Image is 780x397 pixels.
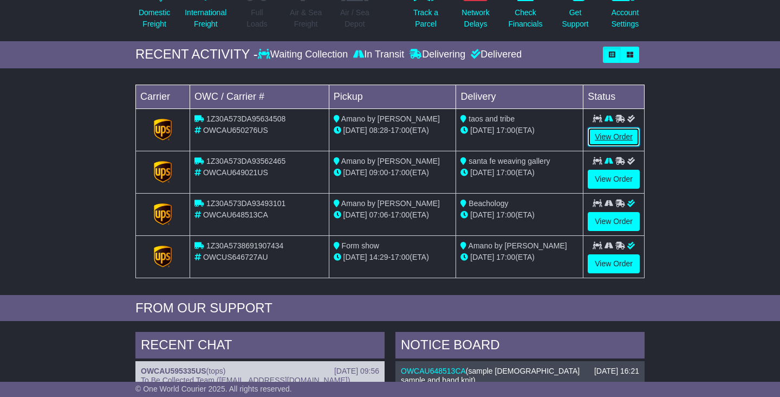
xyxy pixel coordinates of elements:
div: - (ETA) [334,125,452,136]
p: Check Financials [508,7,542,30]
span: [DATE] [470,253,494,261]
div: ( ) [141,367,379,376]
span: OWCAU649021US [203,168,268,177]
span: santa fe weaving gallery [469,157,550,165]
span: [DATE] [470,210,494,219]
span: 17:00 [391,253,409,261]
span: Amano by [PERSON_NAME] [341,114,440,123]
span: Amano by [PERSON_NAME] [469,241,567,250]
div: [DATE] 09:56 [334,367,379,376]
div: RECENT ACTIVITY - [135,47,258,62]
span: Amano by [PERSON_NAME] [341,157,440,165]
div: [DATE] 16:21 [594,367,639,376]
span: 1Z30A573DA95634508 [206,114,285,123]
p: International Freight [185,7,226,30]
div: - (ETA) [334,167,452,178]
a: OWCAU595335US [141,367,206,375]
a: View Order [588,127,640,146]
span: [DATE] [343,126,367,135]
p: Network Delays [461,7,489,30]
a: OWCAU648513CA [401,367,466,375]
p: Air / Sea Depot [340,7,369,30]
p: Domestic Freight [139,7,170,30]
span: [DATE] [343,210,367,219]
div: ( ) [401,367,639,385]
p: Full Loads [243,7,270,30]
div: Delivering [407,49,468,61]
span: 17:00 [391,210,409,219]
span: OWCAU648513CA [203,210,268,219]
p: Account Settings [612,7,639,30]
td: Status [583,85,645,108]
div: In Transit [350,49,407,61]
div: Delivered [468,49,522,61]
div: (ETA) [460,209,578,221]
span: OWCUS646727AU [203,253,268,261]
span: 14:29 [369,253,388,261]
span: 17:00 [391,168,409,177]
td: Delivery [456,85,583,108]
div: RECENT CHAT [135,332,385,361]
span: 17:00 [496,126,515,135]
td: Pickup [329,85,456,108]
span: 09:00 [369,168,388,177]
span: OWCAU650276US [203,126,268,135]
td: OWC / Carrier # [190,85,329,108]
span: 17:00 [496,210,515,219]
img: GetCarrierServiceLogo [154,119,172,140]
span: 17:00 [496,253,515,261]
td: Carrier [136,85,190,108]
div: NOTICE BOARD [395,332,645,361]
span: taos and tribe [469,114,515,123]
div: - (ETA) [334,209,452,221]
p: Track a Parcel [413,7,438,30]
img: GetCarrierServiceLogo [154,246,172,267]
span: [DATE] [343,168,367,177]
span: 08:28 [369,126,388,135]
span: 17:00 [496,168,515,177]
span: [DATE] [470,126,494,135]
div: (ETA) [460,125,578,136]
span: [DATE] [470,168,494,177]
div: FROM OUR SUPPORT [135,300,645,316]
span: 1Z30A573DA93493101 [206,199,285,208]
span: 17:00 [391,126,409,135]
span: 1Z30A5738691907434 [206,241,283,250]
span: [DATE] [343,253,367,261]
span: Amano by [PERSON_NAME] [341,199,440,208]
a: View Order [588,254,640,273]
p: Get Support [562,7,588,30]
span: To Be Collected Team ([EMAIL_ADDRESS][DOMAIN_NAME]) [141,376,350,385]
p: Air & Sea Freight [290,7,322,30]
span: Beachology [469,199,508,208]
div: Waiting Collection [258,49,350,61]
div: (ETA) [460,167,578,178]
span: tops [209,367,223,375]
div: - (ETA) [334,252,452,263]
a: View Order [588,170,640,189]
a: View Order [588,212,640,231]
span: 07:06 [369,210,388,219]
span: 1Z30A573DA93562465 [206,157,285,165]
img: GetCarrierServiceLogo [154,161,172,183]
span: sample [DEMOGRAPHIC_DATA] sample and hand knit [401,367,580,385]
div: (ETA) [460,252,578,263]
img: GetCarrierServiceLogo [154,203,172,225]
span: © One World Courier 2025. All rights reserved. [135,385,292,393]
span: Form show [342,241,379,250]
